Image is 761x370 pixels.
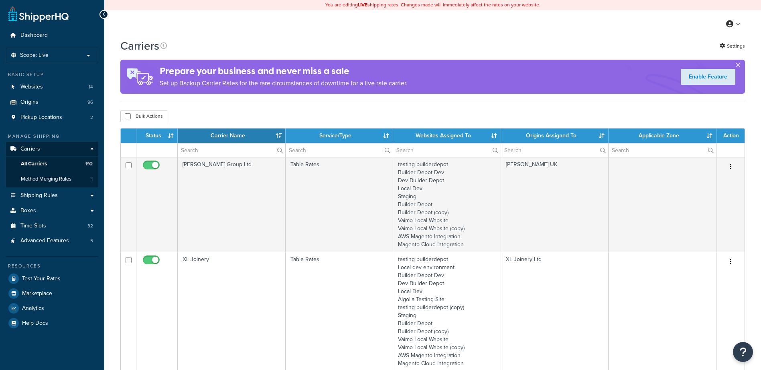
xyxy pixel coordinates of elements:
[87,99,93,106] span: 96
[6,188,98,203] a: Shipping Rules
[609,129,716,143] th: Applicable Zone: activate to sort column ascending
[6,203,98,218] a: Boxes
[20,114,62,121] span: Pickup Locations
[22,290,52,297] span: Marketplace
[21,176,71,183] span: Method Merging Rules
[6,316,98,330] a: Help Docs
[90,237,93,244] span: 5
[286,157,394,252] td: Table Rates
[6,157,98,171] a: All Carriers 192
[6,133,98,140] div: Manage Shipping
[120,110,167,122] button: Bulk Actions
[501,129,609,143] th: Origins Assigned To: activate to sort column ascending
[87,223,93,229] span: 32
[120,60,160,94] img: ad-rules-rateshop-fe6ec290ccb7230408bd80ed9643f0289d75e0ffd9eb532fc0e269fcd187b520.png
[6,142,98,157] a: Carriers
[6,80,98,95] a: Websites 14
[22,320,48,327] span: Help Docs
[178,143,285,157] input: Search
[720,40,745,52] a: Settings
[358,1,367,8] b: LIVE
[20,146,40,153] span: Carriers
[20,237,69,244] span: Advanced Features
[6,271,98,286] a: Test Your Rates
[6,142,98,187] li: Carriers
[501,143,609,157] input: Search
[286,143,393,157] input: Search
[733,342,753,362] button: Open Resource Center
[393,157,501,252] td: testing builderdepot Builder Depot Dev Dev Builder Depot Local Dev Staging Builder Depot Builder ...
[681,69,735,85] a: Enable Feature
[90,114,93,121] span: 2
[6,233,98,248] a: Advanced Features 5
[609,143,716,157] input: Search
[6,71,98,78] div: Basic Setup
[160,64,408,78] h4: Prepare your business and never miss a sale
[22,305,44,312] span: Analytics
[6,110,98,125] li: Pickup Locations
[21,161,47,167] span: All Carriers
[6,80,98,95] li: Websites
[20,32,48,39] span: Dashboard
[85,161,93,167] span: 192
[160,78,408,89] p: Set up Backup Carrier Rates for the rare circumstances of downtime for a live rate carrier.
[6,95,98,110] a: Origins 96
[20,207,36,214] span: Boxes
[6,157,98,171] li: All Carriers
[6,28,98,43] a: Dashboard
[393,143,501,157] input: Search
[6,110,98,125] a: Pickup Locations 2
[20,192,58,199] span: Shipping Rules
[89,84,93,90] span: 14
[6,301,98,316] a: Analytics
[20,84,43,90] span: Websites
[136,129,178,143] th: Status: activate to sort column ascending
[6,219,98,233] a: Time Slots 32
[91,176,93,183] span: 1
[6,233,98,248] li: Advanced Features
[6,263,98,269] div: Resources
[393,129,501,143] th: Websites Assigned To: activate to sort column ascending
[6,172,98,187] a: Method Merging Rules 1
[6,95,98,110] li: Origins
[20,223,46,229] span: Time Slots
[20,52,49,59] span: Scope: Live
[8,6,69,22] a: ShipperHQ Home
[6,172,98,187] li: Method Merging Rules
[20,99,39,106] span: Origins
[501,157,609,252] td: [PERSON_NAME] UK
[286,129,394,143] th: Service/Type: activate to sort column ascending
[6,219,98,233] li: Time Slots
[6,286,98,301] a: Marketplace
[178,129,286,143] th: Carrier Name: activate to sort column ascending
[178,157,286,252] td: [PERSON_NAME] Group Ltd
[716,129,745,143] th: Action
[22,275,61,282] span: Test Your Rates
[120,38,159,54] h1: Carriers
